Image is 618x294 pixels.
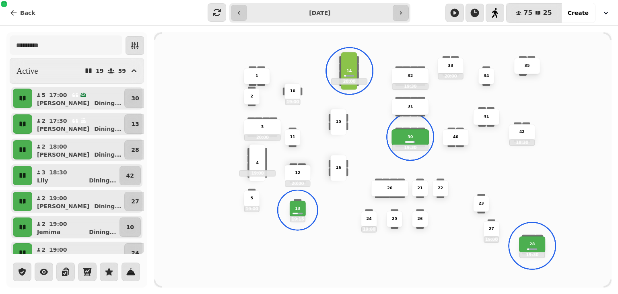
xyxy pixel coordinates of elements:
[124,140,146,159] button: 28
[448,63,453,68] p: 33
[37,99,89,107] p: [PERSON_NAME]
[126,172,134,180] p: 42
[290,89,295,94] p: 10
[96,68,103,74] p: 19
[89,176,116,184] p: Dining ...
[290,135,295,140] p: 11
[295,170,300,176] p: 12
[387,186,392,191] p: 20
[489,226,494,232] p: 27
[49,117,67,125] p: 17:30
[250,94,253,99] p: 2
[408,73,413,79] p: 32
[568,10,589,16] span: Create
[37,151,89,159] p: [PERSON_NAME]
[20,10,35,16] span: Back
[3,5,42,21] button: Back
[49,220,67,228] p: 19:00
[417,186,422,191] p: 21
[37,228,60,236] p: Jemima
[510,140,534,145] p: 18:30
[118,68,126,74] p: 59
[484,114,489,120] p: 41
[261,124,264,130] p: 3
[34,166,118,185] button: 318:30LilyDining...
[331,79,367,84] p: 20:00
[543,10,552,16] span: 25
[37,176,48,184] p: Lily
[336,165,341,171] p: 16
[49,91,67,99] p: 17:00
[131,197,139,205] p: 27
[506,3,562,23] button: 7525
[290,217,305,222] p: 19:15
[34,243,123,263] button: 219:00[PERSON_NAME]Dining...
[49,194,67,202] p: 19:00
[392,216,397,222] p: 25
[484,73,489,79] p: 34
[94,151,121,159] p: Dining ...
[41,220,46,228] p: 2
[124,114,146,134] button: 13
[131,120,139,128] p: 13
[41,117,46,125] p: 2
[10,58,144,84] button: Active1959
[131,146,139,154] p: 28
[131,94,139,102] p: 30
[119,166,141,185] button: 42
[392,84,428,89] p: 19:30
[285,99,300,104] p: 19:00
[245,206,259,211] p: 19:00
[34,114,123,134] button: 217:30[PERSON_NAME]Dining...
[484,237,499,242] p: 19:00
[239,171,275,176] p: 19:00
[256,160,259,166] p: 4
[34,192,123,211] button: 219:00[PERSON_NAME]Dining...
[41,194,46,202] p: 2
[49,246,67,254] p: 19:00
[524,63,529,68] p: 35
[438,74,463,79] p: 20:00
[124,243,146,263] button: 24
[453,135,458,140] p: 40
[408,104,413,110] p: 31
[523,10,532,16] span: 75
[336,119,341,125] p: 15
[94,125,121,133] p: Dining ...
[408,135,413,140] p: 30
[124,89,146,108] button: 30
[295,206,300,211] p: 13
[346,68,352,74] p: 14
[417,216,422,222] p: 26
[520,252,544,257] p: 19:30
[126,223,134,231] p: 10
[41,246,46,254] p: 2
[16,65,38,77] h2: Active
[478,201,484,207] p: 23
[438,186,443,191] p: 22
[367,216,372,222] p: 24
[37,125,89,133] p: [PERSON_NAME]
[519,129,525,135] p: 42
[255,73,258,79] p: 1
[49,168,67,176] p: 18:30
[119,217,141,237] button: 10
[94,99,121,107] p: Dining ...
[89,228,116,236] p: Dining ...
[34,140,123,159] button: 218:00[PERSON_NAME]Dining...
[250,196,253,201] p: 5
[34,217,118,237] button: 219:00JemimaDining...
[285,181,310,186] p: 20:00
[41,143,46,151] p: 2
[41,168,46,176] p: 3
[49,143,67,151] p: 18:00
[41,91,46,99] p: 5
[131,249,139,257] p: 24
[362,227,376,232] p: 19:00
[37,202,89,210] p: [PERSON_NAME]
[94,202,121,210] p: Dining ...
[124,192,146,211] button: 27
[561,3,595,23] button: Create
[392,145,428,150] p: 19:30
[245,135,280,140] p: 20:00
